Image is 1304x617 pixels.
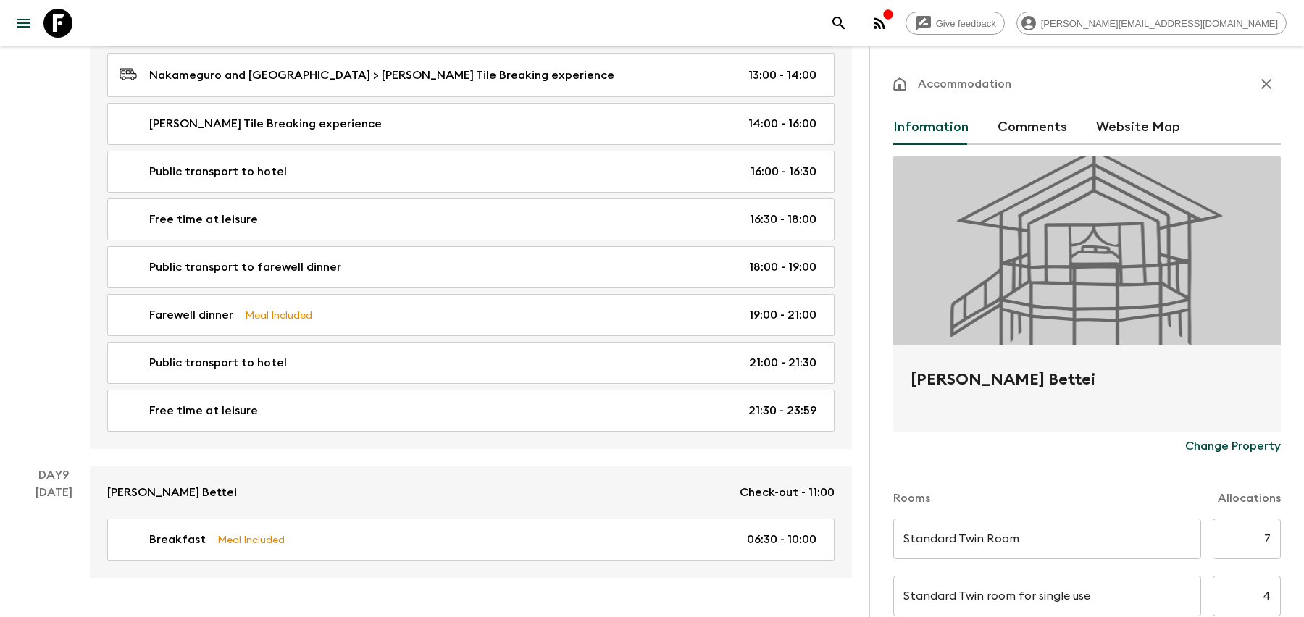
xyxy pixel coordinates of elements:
p: Allocations [1218,490,1281,507]
p: Meal Included [217,532,285,547]
p: 06:30 - 10:00 [747,531,816,548]
span: [PERSON_NAME][EMAIL_ADDRESS][DOMAIN_NAME] [1033,18,1286,29]
p: Change Property [1185,437,1281,455]
input: eg. Double superior treehouse [893,576,1201,616]
p: 16:00 - 16:30 [751,163,816,180]
p: Rooms [893,490,930,507]
a: [PERSON_NAME] Tile Breaking experience14:00 - 16:00 [107,103,835,145]
p: Public transport to hotel [149,354,287,372]
a: Public transport to hotel16:00 - 16:30 [107,151,835,193]
p: Meal Included [245,307,312,323]
a: Free time at leisure16:30 - 18:00 [107,198,835,240]
a: Public transport to farewell dinner18:00 - 19:00 [107,246,835,288]
p: Accommodation [918,75,1011,93]
p: Day 9 [17,466,90,484]
a: Give feedback [906,12,1005,35]
p: Public transport to farewell dinner [149,259,341,276]
p: [PERSON_NAME] Bettei [107,484,237,501]
button: menu [9,9,38,38]
div: [DATE] [35,484,72,578]
p: 14:00 - 16:00 [748,115,816,133]
a: Free time at leisure21:30 - 23:59 [107,390,835,432]
span: Give feedback [928,18,1004,29]
p: Free time at leisure [149,402,258,419]
p: Free time at leisure [149,211,258,228]
p: Breakfast [149,531,206,548]
p: Nakameguro and [GEOGRAPHIC_DATA] > [PERSON_NAME] Tile Breaking experience [149,67,614,84]
p: 19:00 - 21:00 [749,306,816,324]
p: [PERSON_NAME] Tile Breaking experience [149,115,382,133]
button: Information [893,110,969,145]
p: 13:00 - 14:00 [748,67,816,84]
p: Check-out - 11:00 [740,484,835,501]
p: 18:00 - 19:00 [749,259,816,276]
a: Farewell dinnerMeal Included19:00 - 21:00 [107,294,835,336]
input: eg. Tent on a jeep [893,519,1201,559]
button: search adventures [824,9,853,38]
a: Nakameguro and [GEOGRAPHIC_DATA] > [PERSON_NAME] Tile Breaking experience13:00 - 14:00 [107,53,835,97]
p: Farewell dinner [149,306,233,324]
h2: [PERSON_NAME] Bettei [911,368,1263,414]
button: Website Map [1096,110,1180,145]
p: 21:00 - 21:30 [749,354,816,372]
a: Public transport to hotel21:00 - 21:30 [107,342,835,384]
div: [PERSON_NAME][EMAIL_ADDRESS][DOMAIN_NAME] [1016,12,1287,35]
p: 16:30 - 18:00 [750,211,816,228]
a: BreakfastMeal Included06:30 - 10:00 [107,519,835,561]
p: 21:30 - 23:59 [748,402,816,419]
button: Change Property [1185,432,1281,461]
a: [PERSON_NAME] BetteiCheck-out - 11:00 [90,466,852,519]
button: Comments [998,110,1067,145]
div: Photo of Onyado Nono Asakusa Bettei [893,156,1281,345]
p: Public transport to hotel [149,163,287,180]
